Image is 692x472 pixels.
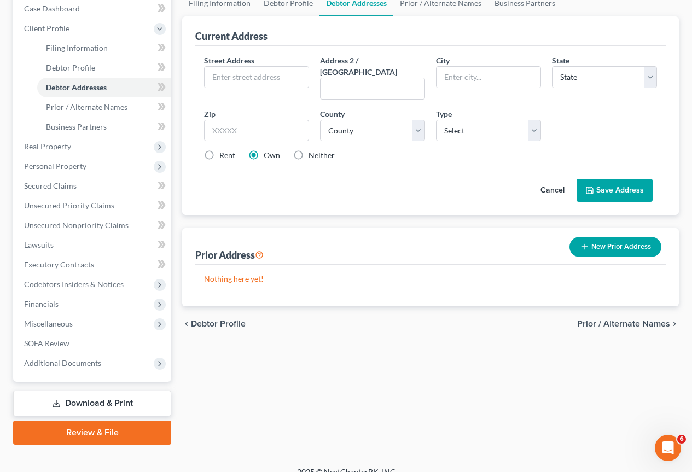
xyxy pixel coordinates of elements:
span: Client Profile [24,24,69,33]
a: Executory Contracts [15,255,171,275]
a: Business Partners [37,117,171,137]
span: Zip [204,109,216,119]
i: chevron_right [670,319,679,328]
span: Prior / Alternate Names [46,102,127,112]
span: Debtor Profile [46,63,95,72]
div: Current Address [195,30,268,43]
span: Additional Documents [24,358,101,368]
input: Enter street address [205,67,309,88]
span: Real Property [24,142,71,151]
span: Business Partners [46,122,107,131]
span: Miscellaneous [24,319,73,328]
button: Save Address [577,179,653,202]
a: Debtor Addresses [37,78,171,97]
span: Debtor Addresses [46,83,107,92]
button: Cancel [528,179,577,201]
label: Own [264,150,280,161]
a: Lawsuits [15,235,171,255]
span: Personal Property [24,161,86,171]
span: Secured Claims [24,181,77,190]
span: 6 [677,435,686,444]
span: Executory Contracts [24,260,94,269]
a: SOFA Review [15,334,171,353]
a: Secured Claims [15,176,171,196]
a: Debtor Profile [37,58,171,78]
span: Codebtors Insiders & Notices [24,279,124,289]
div: Prior Address [195,248,264,261]
label: Rent [219,150,235,161]
label: Neither [309,150,335,161]
input: Enter city... [437,67,540,88]
span: Unsecured Nonpriority Claims [24,220,129,230]
span: Unsecured Priority Claims [24,201,114,210]
button: New Prior Address [569,237,661,257]
a: Review & File [13,421,171,445]
input: -- [321,78,424,99]
button: chevron_left Debtor Profile [182,319,246,328]
span: Case Dashboard [24,4,80,13]
span: SOFA Review [24,339,69,348]
p: Nothing here yet! [204,273,657,284]
span: Street Address [204,56,254,65]
span: Lawsuits [24,240,54,249]
span: Debtor Profile [191,319,246,328]
label: Address 2 / [GEOGRAPHIC_DATA] [320,55,425,78]
a: Prior / Alternate Names [37,97,171,117]
span: Financials [24,299,59,308]
button: Prior / Alternate Names chevron_right [577,319,679,328]
input: XXXXX [204,120,309,142]
span: County [320,109,345,119]
span: Prior / Alternate Names [577,319,670,328]
span: City [436,56,450,65]
label: Type [436,108,452,120]
span: State [552,56,569,65]
a: Unsecured Nonpriority Claims [15,215,171,235]
iframe: Intercom live chat [655,435,681,461]
i: chevron_left [182,319,191,328]
a: Filing Information [37,38,171,58]
a: Download & Print [13,391,171,416]
a: Unsecured Priority Claims [15,196,171,215]
span: Filing Information [46,43,108,53]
